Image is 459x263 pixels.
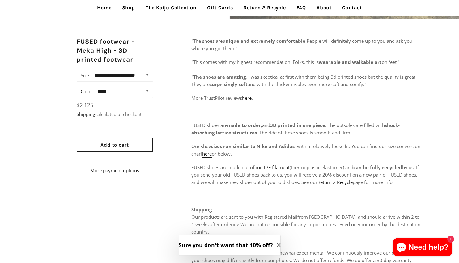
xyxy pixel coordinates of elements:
span: . [252,95,253,101]
strong: Shipping [191,206,212,213]
span: "This comes with my highest recommendation. Folks, this is [191,59,319,65]
b: wearable and walkable art [319,59,382,65]
a: Shipping [77,111,95,118]
span: Our shoe , with a relatively loose fit. You can find our size conversion chart or below. [191,143,420,158]
h2: FUSED footwear - Meka High - 3D printed footwear [77,37,153,64]
span: on feet." [382,59,400,65]
strong: sizes run similar to Nike and Adidas [211,143,295,149]
p: FUSED shoes are and . The outsoles are filled with . The ride of these shoes is smooth and firm. [191,121,421,136]
button: Add to cart [77,138,153,152]
strong: shock-absorbing lattice structures [191,122,400,136]
a: Return 2 Recycle [317,179,353,186]
label: Color [81,87,96,96]
span: , I was skeptical at first with them being 3d printed shoes but the quality is great. They are an... [191,74,417,87]
span: People will definitely come up to you and ask you where you got them. [191,38,412,51]
strong: unique and extremely comfortable [223,38,305,44]
div: calculated at checkout. [77,111,153,118]
span: " [236,45,237,51]
strong: can be fully recycled [353,164,402,170]
span: " [191,38,412,51]
strong: 3D printed in one piece [270,122,325,128]
span: The shoes are . [193,38,307,44]
span: " [191,74,417,87]
span: FUSED shoes are made out of (thermoplastic elastomer) and by us. If you send your old FUSED shoes... [191,164,419,186]
p: Our products are sent to you with Registered Mail , and should arrive within 2 to 4 weeks after o... [191,206,421,235]
span: " [364,81,366,87]
span: Add to cart [100,142,129,148]
span: More TrustPilot reviews [191,95,242,101]
span: $2,125 [77,102,93,109]
span: We are not responsible for any import duties levied on your order by the destination country. [191,221,420,235]
span: from [GEOGRAPHIC_DATA] [297,214,355,220]
inbox-online-store-chat: Shopify online store chat [391,238,454,258]
a: More payment options [77,167,153,174]
strong: made to order, [227,122,262,128]
a: here [242,95,252,102]
strong: surprisingly soft [210,81,248,87]
span: - [191,108,193,115]
strong: The shoes are amazing [193,74,246,80]
a: our TPE filament [254,164,290,171]
label: Size [81,71,92,80]
a: here [202,151,212,158]
span: here [242,95,252,101]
